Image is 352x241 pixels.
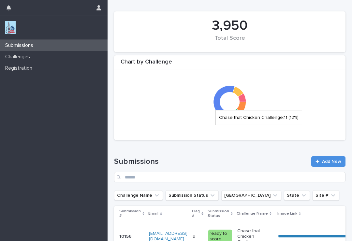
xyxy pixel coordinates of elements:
[3,65,37,71] p: Registration
[237,210,268,217] p: Challenge Name
[284,190,310,201] button: State
[125,35,334,49] div: Total Score
[166,190,219,201] button: Submission Status
[3,42,38,49] p: Submissions
[114,157,307,166] h1: Submissions
[148,210,158,217] p: Email
[114,190,163,201] button: Challenge Name
[119,233,133,239] p: 10156
[114,59,345,69] div: Chart by Challenge
[208,208,229,220] p: Submission Status
[119,208,141,220] p: Submission #
[311,156,345,167] a: Add New
[125,18,334,34] div: 3,950
[193,233,197,239] p: 9
[277,210,297,217] p: Image Link
[322,159,341,164] span: Add New
[313,190,339,201] button: Site #
[114,172,345,182] input: Search
[221,190,281,201] button: Closest City
[5,21,16,34] img: jxsLJbdS1eYBI7rVAS4p
[3,54,35,60] p: Challenges
[192,208,200,220] p: Flag #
